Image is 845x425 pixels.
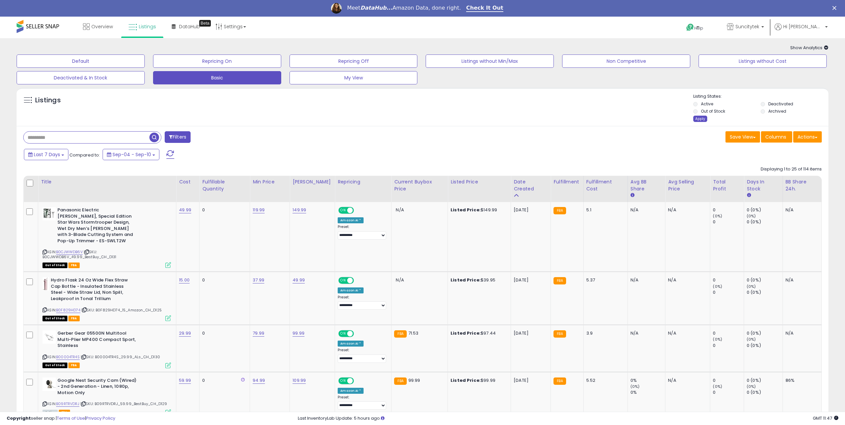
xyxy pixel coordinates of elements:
p: Listing States: [693,93,828,100]
span: N/A [396,207,404,213]
div: Title [41,178,173,185]
div: Avg BB Share [631,178,662,192]
div: Amazon AI * [338,388,364,394]
a: 37.99 [253,277,264,283]
div: N/A [631,277,660,283]
small: Days In Stock. [747,192,751,198]
span: 2025-09-18 11:47 GMT [813,415,838,421]
div: 0 (0%) [747,389,782,395]
img: 21SM9MxncmL._SL40_.jpg [42,377,56,391]
div: N/A [786,330,816,336]
div: ASIN: [42,207,171,267]
span: All listings currently available for purchase on Amazon [42,410,58,415]
div: N/A [668,330,705,336]
div: N/A [631,330,660,336]
img: Profile image for Georgie [331,3,342,14]
a: 149.99 [293,207,306,213]
small: (0%) [713,284,722,289]
a: 49.99 [179,207,191,213]
b: Hydro Flask 24 Oz Wide Flex Straw Cap Bottle - Insulated Stainless Steel - Wide Straw Lid, Non Sp... [51,277,131,303]
span: OFF [353,278,364,283]
span: Help [694,25,703,31]
div: [DATE] [514,277,540,283]
button: Repricing Off [290,54,418,68]
div: 5.1 [586,207,623,213]
label: Out of Stock [701,108,725,114]
span: | SKU: B0F829HD74_15_Amazon_CH_D125 [81,307,162,313]
a: Help [681,18,716,38]
a: Settings [211,17,251,37]
div: 0 [713,289,744,295]
div: N/A [786,207,816,213]
div: $99.99 [451,377,506,383]
small: FBA [553,207,566,214]
div: N/A [786,277,816,283]
small: FBA [394,330,406,338]
i: DataHub... [360,5,392,11]
div: N/A [668,277,705,283]
div: Fulfillable Quantity [202,178,247,192]
a: 119.99 [253,207,265,213]
div: Listed Price [451,178,508,185]
div: 0 [713,207,744,213]
b: Listed Price: [451,277,481,283]
a: B0CJWWDB6V [56,249,83,255]
span: All listings that are currently out of stock and unavailable for purchase on Amazon [42,316,67,321]
span: ON [339,278,347,283]
span: FBA [68,316,80,321]
span: DataHub [179,23,200,30]
div: Tooltip anchor [199,20,211,27]
small: (0%) [713,384,722,389]
a: Privacy Policy [86,415,115,421]
div: ASIN: [42,277,171,320]
button: Listings without Min/Max [426,54,554,68]
strong: Copyright [7,415,31,421]
div: 0 [713,219,744,225]
div: $149.99 [451,207,506,213]
button: Actions [793,131,822,143]
div: 0 (0%) [747,277,782,283]
span: All listings that are currently out of stock and unavailable for purchase on Amazon [42,363,67,368]
button: My View [290,71,418,84]
div: 0% [631,377,665,383]
button: Filters [165,131,191,143]
label: Archived [768,108,786,114]
button: Save View [725,131,760,143]
a: B09RTRVDRJ [56,401,79,407]
div: Close [832,6,839,10]
span: Show Analytics [790,45,828,51]
a: 99.99 [293,330,304,337]
div: 0 [713,330,744,336]
div: 0 [713,377,744,383]
a: 29.99 [179,330,191,337]
div: 0 [713,343,744,349]
div: 3.9 [586,330,623,336]
b: Listed Price: [451,377,481,383]
span: Suncitytek [735,23,759,30]
span: All listings that are currently out of stock and unavailable for purchase on Amazon [42,263,67,268]
a: Check It Out [466,5,503,12]
span: FBA [68,263,80,268]
div: 0 (0%) [747,219,782,225]
a: B0F829HD74 [56,307,80,313]
span: Sep-04 - Sep-10 [113,151,151,158]
div: Repricing [338,178,388,185]
div: 5.37 [586,277,623,283]
div: Fulfillment Cost [586,178,625,192]
div: [DATE] [514,330,540,336]
span: OFF [353,208,364,213]
span: ON [339,378,347,383]
div: Total Profit [713,178,741,192]
span: Listings [139,23,156,30]
small: FBA [553,377,566,385]
small: FBA [553,277,566,284]
div: seller snap | | [7,415,115,422]
img: 31sf+0-DxnL._SL40_.jpg [42,330,56,344]
div: BB Share 24h. [786,178,819,192]
button: Non Competitive [562,54,690,68]
div: Fulfillment [553,178,580,185]
a: DataHub [167,17,205,37]
div: Meet Amazon Data, done right. [347,5,461,11]
small: (0%) [747,213,756,219]
div: 0 (0%) [747,377,782,383]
